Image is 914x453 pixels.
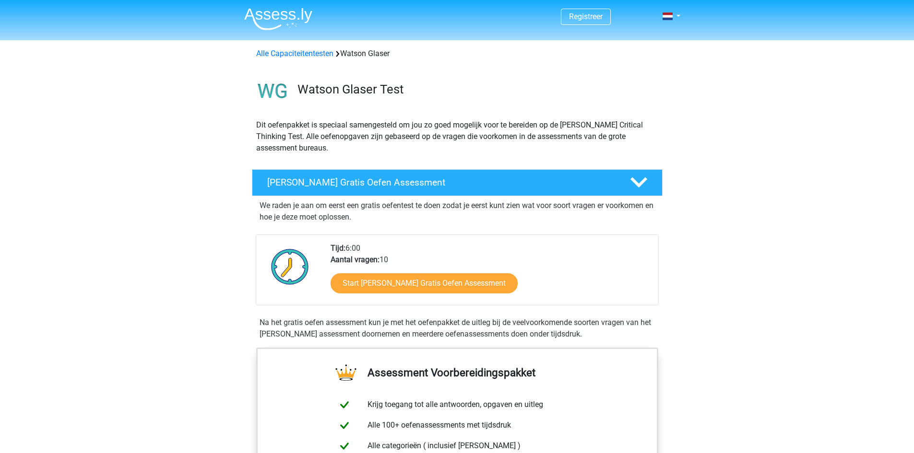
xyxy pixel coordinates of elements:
[256,119,658,154] p: Dit oefenpakket is speciaal samengesteld om jou zo goed mogelijk voor te bereiden op de [PERSON_N...
[256,317,659,340] div: Na het gratis oefen assessment kun je met het oefenpakket de uitleg bij de veelvoorkomende soorte...
[331,244,345,253] b: Tijd:
[252,48,662,59] div: Watson Glaser
[244,8,312,30] img: Assessly
[331,273,518,293] a: Start [PERSON_NAME] Gratis Oefen Assessment
[569,12,603,21] a: Registreer
[252,71,293,112] img: watson glaser
[267,177,615,188] h4: [PERSON_NAME] Gratis Oefen Assessment
[331,255,380,264] b: Aantal vragen:
[256,49,333,58] a: Alle Capaciteitentesten
[297,82,655,97] h3: Watson Glaser Test
[260,200,655,223] p: We raden je aan om eerst een gratis oefentest te doen zodat je eerst kunt zien wat voor soort vra...
[248,169,666,196] a: [PERSON_NAME] Gratis Oefen Assessment
[323,243,658,305] div: 6:00 10
[266,243,314,290] img: Klok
